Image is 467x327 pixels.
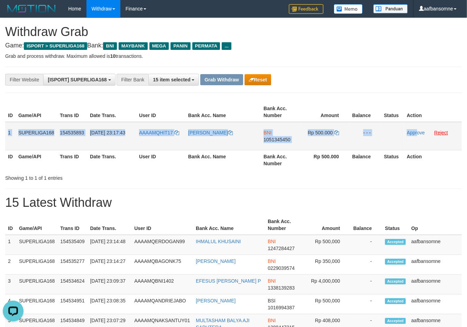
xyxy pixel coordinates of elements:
span: Copy 1051345450 to clipboard [264,137,291,142]
span: Copy 0229039574 to clipboard [268,265,295,271]
div: Filter Bank [117,74,148,86]
th: Rp 500.000 [301,150,349,170]
td: - - - [349,122,381,150]
th: User ID [136,150,185,170]
td: SUPERLIGA168 [16,255,58,275]
td: 1 [5,122,16,150]
th: Bank Acc. Name [193,215,265,235]
span: Copy 1247284427 to clipboard [268,246,295,251]
span: Accepted [385,298,406,304]
th: Game/API [16,102,57,122]
td: AAAAMQANDRIEJABO [131,294,193,314]
td: 154535277 [57,255,87,275]
img: panduan.png [373,4,408,14]
span: Accepted [385,239,406,245]
a: Copy 500000 to clipboard [334,130,339,135]
td: Rp 500,000 [305,294,350,314]
td: aafbansomne [409,275,462,294]
td: AAAAMQBNI1402 [131,275,193,294]
th: User ID [136,102,185,122]
th: Bank Acc. Number [265,215,305,235]
td: 1 [5,235,16,255]
div: Showing 1 to 1 of 1 entries [5,172,190,182]
span: BNI [268,318,276,323]
span: BNI [268,258,276,264]
td: aafbansomne [409,235,462,255]
th: ID [5,150,16,170]
span: Copy 1338139283 to clipboard [268,285,295,291]
span: BNI [268,239,276,244]
td: SUPERLIGA168 [16,235,58,255]
td: Rp 350,000 [305,255,350,275]
strong: 10 [110,53,116,59]
span: [DATE] 23:17:43 [90,130,125,135]
button: Grab Withdraw [200,74,243,85]
th: Game/API [16,150,57,170]
th: Bank Acc. Name [185,150,261,170]
th: User ID [131,215,193,235]
a: [PERSON_NAME] [188,130,233,135]
a: IHMALUL KHUSAINI [196,239,241,244]
th: Trans ID [57,215,87,235]
th: Trans ID [57,150,87,170]
th: Op [409,215,462,235]
td: 4 [5,294,16,314]
td: - [350,255,382,275]
td: [DATE] 23:08:35 [87,294,131,314]
td: AAAAMQERDOGAN99 [131,235,193,255]
td: 154534624 [57,275,87,294]
td: - [350,235,382,255]
p: Grab and process withdraw. Maximum allowed is transactions. [5,53,462,60]
h1: 15 Latest Withdraw [5,196,462,210]
span: MEGA [149,42,169,50]
button: Open LiveChat chat widget [3,3,24,24]
th: Amount [301,102,349,122]
th: Status [382,215,409,235]
span: PERMATA [192,42,220,50]
button: Reset [245,74,271,85]
img: MOTION_logo.png [5,3,58,14]
h1: Withdraw Grab [5,25,462,39]
td: Rp 500,000 [305,235,350,255]
th: Date Trans. [87,150,136,170]
div: Filter Website [5,74,43,86]
span: 154535893 [60,130,84,135]
span: Accepted [385,259,406,265]
h4: Game: Bank: [5,42,462,49]
th: Trans ID [57,102,87,122]
span: Copy 1016994387 to clipboard [268,305,295,310]
td: - [350,294,382,314]
td: AAAAMQBAGONK75 [131,255,193,275]
th: Balance [349,102,381,122]
span: Rp 500.000 [308,130,333,135]
a: [PERSON_NAME] [196,298,236,303]
a: Reject [434,130,448,135]
span: [ISPORT] SUPERLIGA168 [48,77,107,82]
th: Action [404,150,462,170]
td: 154534951 [57,294,87,314]
th: Balance [350,215,382,235]
td: aafbansomne [409,255,462,275]
span: Accepted [385,279,406,284]
span: MAYBANK [119,42,148,50]
th: Action [404,102,462,122]
img: Button%20Memo.svg [334,4,363,14]
span: Accepted [385,318,406,324]
td: 154535409 [57,235,87,255]
th: Bank Acc. Number [261,150,301,170]
span: 15 item selected [153,77,190,82]
td: 2 [5,255,16,275]
th: Date Trans. [87,215,131,235]
td: [DATE] 23:14:27 [87,255,131,275]
th: Game/API [16,215,58,235]
span: BNI [103,42,117,50]
td: aafbansomne [409,294,462,314]
th: Balance [349,150,381,170]
a: Approve [407,130,425,135]
img: Feedback.jpg [289,4,323,14]
a: AAAAMQHIT17 [139,130,179,135]
th: Amount [305,215,350,235]
td: SUPERLIGA168 [16,122,57,150]
span: BNI [264,130,272,135]
th: Bank Acc. Name [185,102,261,122]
